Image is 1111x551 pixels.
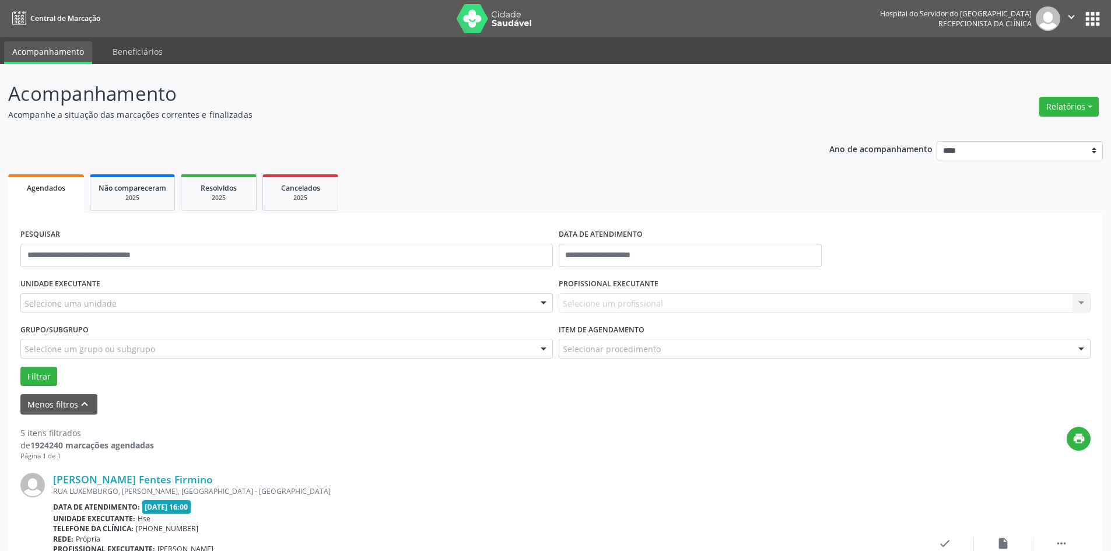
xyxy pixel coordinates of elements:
[30,13,100,23] span: Central de Marcação
[20,367,57,387] button: Filtrar
[8,108,774,121] p: Acompanhe a situação das marcações correntes e finalizadas
[142,500,191,514] span: [DATE] 16:00
[1055,537,1068,550] i: 
[53,502,140,512] b: Data de atendimento:
[1067,427,1091,451] button: print
[78,398,91,410] i: keyboard_arrow_up
[138,514,150,524] span: Hse
[20,427,154,439] div: 5 itens filtrados
[20,439,154,451] div: de
[20,473,45,497] img: img
[997,537,1010,550] i: insert_drive_file
[1065,10,1078,23] i: 
[1082,9,1103,29] button: apps
[4,41,92,64] a: Acompanhamento
[20,321,89,339] label: Grupo/Subgrupo
[271,194,330,202] div: 2025
[53,486,916,496] div: RUA LUXEMBURGO, [PERSON_NAME], [GEOGRAPHIC_DATA] - [GEOGRAPHIC_DATA]
[136,524,198,534] span: [PHONE_NUMBER]
[938,537,951,550] i: check
[8,9,100,28] a: Central de Marcação
[559,275,658,293] label: PROFISSIONAL EXECUTANTE
[27,183,65,193] span: Agendados
[829,141,933,156] p: Ano de acompanhamento
[8,79,774,108] p: Acompanhamento
[53,524,134,534] b: Telefone da clínica:
[563,343,661,355] span: Selecionar procedimento
[99,194,166,202] div: 2025
[1073,432,1085,445] i: print
[53,534,73,544] b: Rede:
[559,321,644,339] label: Item de agendamento
[1039,97,1099,117] button: Relatórios
[559,226,643,244] label: DATA DE ATENDIMENTO
[1036,6,1060,31] img: img
[104,41,171,62] a: Beneficiários
[20,394,97,415] button: Menos filtroskeyboard_arrow_up
[30,440,154,451] strong: 1924240 marcações agendadas
[53,473,213,486] a: [PERSON_NAME] Fentes Firmino
[24,297,117,310] span: Selecione uma unidade
[76,534,100,544] span: Própria
[20,451,154,461] div: Página 1 de 1
[1060,6,1082,31] button: 
[99,183,166,193] span: Não compareceram
[281,183,320,193] span: Cancelados
[24,343,155,355] span: Selecione um grupo ou subgrupo
[20,275,100,293] label: UNIDADE EXECUTANTE
[20,226,60,244] label: PESQUISAR
[53,514,135,524] b: Unidade executante:
[880,9,1032,19] div: Hospital do Servidor do [GEOGRAPHIC_DATA]
[201,183,237,193] span: Resolvidos
[190,194,248,202] div: 2025
[938,19,1032,29] span: Recepcionista da clínica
